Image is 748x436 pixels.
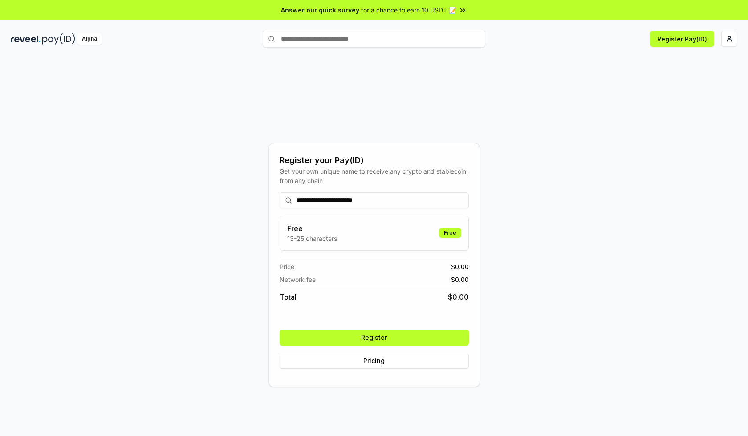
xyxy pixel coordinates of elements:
span: Network fee [280,275,316,284]
div: Alpha [77,33,102,45]
button: Register Pay(ID) [650,31,714,47]
span: $ 0.00 [448,292,469,302]
div: Free [439,228,461,238]
img: pay_id [42,33,75,45]
span: Answer our quick survey [281,5,359,15]
span: $ 0.00 [451,262,469,271]
span: Price [280,262,294,271]
div: Get your own unique name to receive any crypto and stablecoin, from any chain [280,167,469,185]
button: Pricing [280,353,469,369]
p: 13-25 characters [287,234,337,243]
h3: Free [287,223,337,234]
span: for a chance to earn 10 USDT 📝 [361,5,456,15]
span: Total [280,292,297,302]
img: reveel_dark [11,33,41,45]
span: $ 0.00 [451,275,469,284]
button: Register [280,330,469,346]
div: Register your Pay(ID) [280,154,469,167]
